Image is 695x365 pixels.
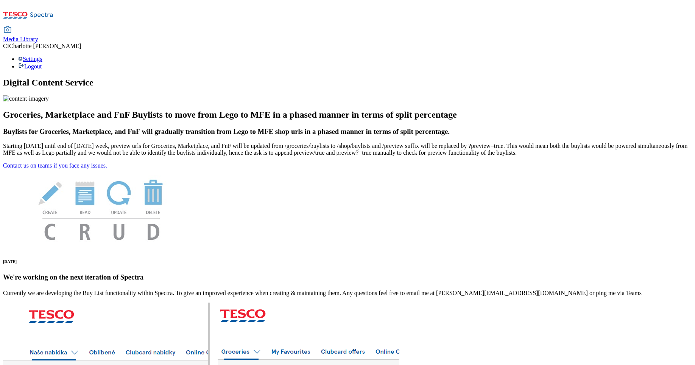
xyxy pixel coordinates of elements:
h1: Digital Content Service [3,78,692,88]
span: CI [3,43,9,49]
span: Charlotte [PERSON_NAME] [9,43,81,49]
a: Settings [18,56,42,62]
p: Currently we are developing the Buy List functionality within Spectra. To give an improved experi... [3,290,692,297]
h2: Groceries, Marketplace and FnF Buylists to move from Lego to MFE in a phased manner in terms of s... [3,110,692,120]
h3: We're working on the next iteration of Spectra [3,273,692,281]
span: Media Library [3,36,38,42]
img: News Image [3,169,200,248]
img: content-imagery [3,95,49,102]
a: Media Library [3,27,38,43]
h3: Buylists for Groceries, Marketplace, and FnF will gradually transition from Lego to MFE shop urls... [3,127,692,136]
a: Contact us on teams if you face any issues. [3,162,107,169]
a: Logout [18,63,42,70]
h6: [DATE] [3,259,692,264]
p: Starting [DATE] until end of [DATE] week, preview urls for Groceries, Marketplace, and FnF will b... [3,143,692,156]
